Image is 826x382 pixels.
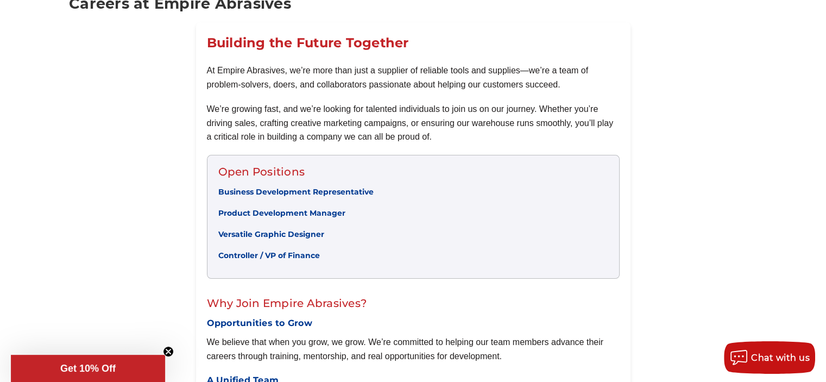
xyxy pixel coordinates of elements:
div: Get 10% OffClose teaser [11,355,165,382]
p: We’re growing fast, and we’re looking for talented individuals to join us on our journey. Whether... [207,102,620,144]
h2: Why Join Empire Abrasives? [207,295,620,311]
h2: Open Positions [218,164,608,180]
span: Chat with us [751,353,810,363]
button: Close teaser [163,346,174,357]
p: At Empire Abrasives, we’re more than just a supplier of reliable tools and supplies—we’re a team ... [207,64,620,91]
a: Versatile Graphic Designer [218,229,324,239]
a: Business Development Representative [218,187,374,197]
h3: Opportunities to Grow [207,317,620,330]
span: Get 10% Off [60,363,116,374]
h1: Building the Future Together [207,33,620,53]
a: Controller / VP of Finance [218,251,320,260]
p: We believe that when you grow, we grow. We’re committed to helping our team members advance their... [207,335,620,363]
a: Product Development Manager [218,208,345,218]
button: Chat with us [724,341,815,374]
